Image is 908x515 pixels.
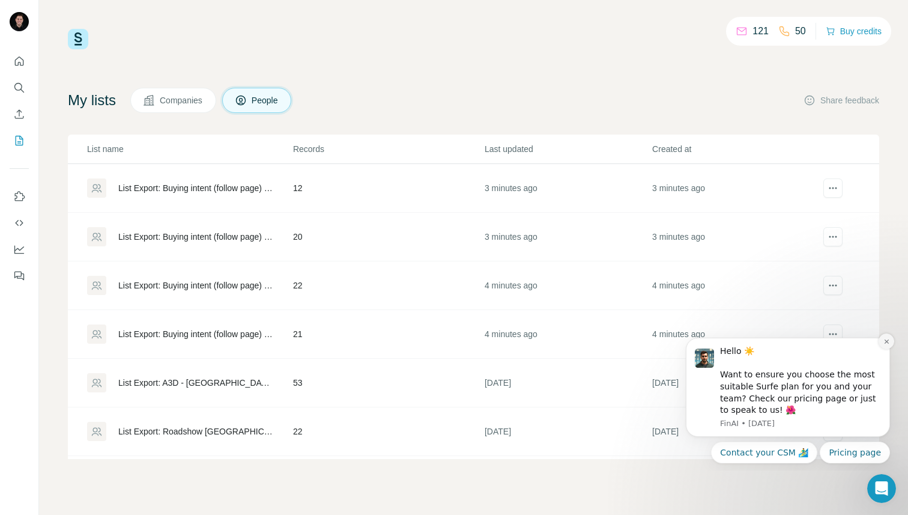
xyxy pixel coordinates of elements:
[10,103,29,125] button: Enrich CSV
[484,213,652,261] td: 3 minutes ago
[68,91,116,110] h4: My lists
[484,261,652,310] td: 4 minutes ago
[652,310,819,359] td: 4 minutes ago
[823,178,843,198] button: actions
[292,456,484,505] td: 22
[118,328,273,340] div: List Export: Buying intent (follow page) - [GEOGRAPHIC_DATA] Contacts - [DATE] 22:55
[10,265,29,287] button: Feedback
[804,94,879,106] button: Share feedback
[252,94,279,106] span: People
[484,407,652,456] td: [DATE]
[652,143,819,155] p: Created at
[18,115,222,136] div: Quick reply options
[867,474,896,503] iframe: Intercom live chat
[484,164,652,213] td: 3 minutes ago
[292,407,484,456] td: 22
[118,377,273,389] div: List Export: A3D - [GEOGRAPHIC_DATA] List, checked - [DATE] 08:24
[10,130,29,151] button: My lists
[118,425,273,437] div: List Export: Roadshow [GEOGRAPHIC_DATA] [DATE] - [DATE] 18:59
[87,143,292,155] p: List name
[10,186,29,207] button: Use Surfe on LinkedIn
[652,261,819,310] td: 4 minutes ago
[292,359,484,407] td: 53
[293,143,483,155] p: Records
[118,279,273,291] div: List Export: Buying intent (follow page) - [GEOGRAPHIC_DATA] Contacts - [DATE] 22:55
[18,11,222,110] div: message notification from FinAI, 2d ago. Hello ☀️ Want to ensure you choose the most suitable Sur...
[752,24,769,38] p: 121
[823,276,843,295] button: actions
[10,12,29,31] img: Avatar
[823,227,843,246] button: actions
[652,407,819,456] td: [DATE]
[668,327,908,471] iframe: Intercom notifications message
[152,115,222,136] button: Quick reply: Pricing page
[484,456,652,505] td: [DATE]
[795,24,806,38] p: 50
[160,94,204,106] span: Companies
[52,19,213,90] div: Message content
[10,212,29,234] button: Use Surfe API
[292,213,484,261] td: 20
[484,310,652,359] td: 4 minutes ago
[43,115,150,136] button: Quick reply: Contact your CSM 🏄‍♂️
[652,213,819,261] td: 3 minutes ago
[27,22,46,41] img: Profile image for FinAI
[652,164,819,213] td: 3 minutes ago
[292,310,484,359] td: 21
[10,77,29,99] button: Search
[485,143,651,155] p: Last updated
[52,91,213,102] p: Message from FinAI, sent 2d ago
[292,164,484,213] td: 12
[68,29,88,49] img: Surfe Logo
[10,50,29,72] button: Quick start
[652,456,819,505] td: [DATE]
[211,7,226,22] button: Dismiss notification
[118,231,273,243] div: List Export: Buying intent (follow page) - [GEOGRAPHIC_DATA] Contacts - [DATE] 22:56
[292,261,484,310] td: 22
[826,23,882,40] button: Buy credits
[52,19,213,90] div: Hello ☀️ Want to ensure you choose the most suitable Surfe plan for you and your team? Check our ...
[10,239,29,260] button: Dashboard
[118,182,273,194] div: List Export: Buying intent (follow page) - [GEOGRAPHIC_DATA] Contacts - [DATE] 22:57
[823,325,843,344] button: actions
[652,359,819,407] td: [DATE]
[484,359,652,407] td: [DATE]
